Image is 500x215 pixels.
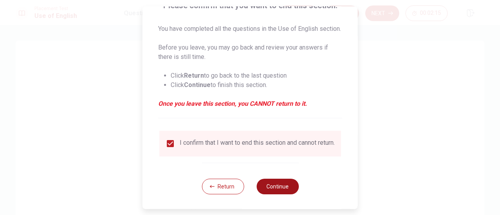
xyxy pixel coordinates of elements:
[202,179,244,194] button: Return
[256,179,298,194] button: Continue
[158,24,342,34] p: You have completed all the questions in the Use of English section.
[180,139,335,148] div: I confirm that I want to end this section and cannot return.
[171,80,342,90] li: Click to finish this section.
[158,99,342,108] em: Once you leave this section, you CANNOT return to it.
[158,43,342,62] p: Before you leave, you may go back and review your answers if there is still time.
[184,72,204,79] strong: Return
[171,71,342,80] li: Click to go back to the last question
[184,81,211,89] strong: Continue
